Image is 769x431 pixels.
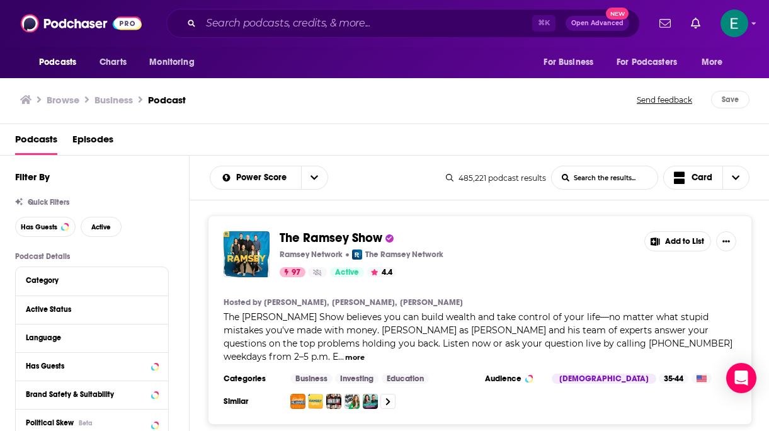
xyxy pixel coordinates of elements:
button: Language [26,330,158,345]
button: Open AdvancedNew [566,16,629,31]
div: Beta [79,419,93,427]
a: Show notifications dropdown [686,13,705,34]
h3: Podcast [148,94,186,106]
h2: Filter By [15,171,50,183]
h3: Audience [485,374,542,384]
button: Show More Button [716,231,736,251]
img: The Ramsey Show Highlights [308,394,323,409]
button: Political SkewBeta [26,415,158,430]
span: Logged in as ellien [721,9,748,37]
button: open menu [535,50,609,74]
button: Has Guests [15,217,76,237]
span: For Podcasters [617,54,677,71]
span: Charts [100,54,127,71]
a: Investing [335,374,379,384]
h3: Categories [224,374,280,384]
a: Browse [47,94,79,106]
a: Episodes [72,129,113,155]
p: Podcast Details [15,252,169,261]
input: Search podcasts, credits, & more... [201,13,532,33]
a: 97 [280,267,305,277]
a: [PERSON_NAME], [332,297,397,307]
a: Education [382,374,429,384]
span: 97 [292,267,300,279]
p: The Ramsey Network [365,250,443,260]
button: open menu [301,166,328,189]
img: Ramsey Everyday Millionaires [290,394,305,409]
span: Podcasts [39,54,76,71]
h4: Hosted by [224,297,261,307]
button: Save [711,91,749,108]
div: Open Intercom Messenger [726,363,756,393]
button: open menu [608,50,695,74]
button: Category [26,272,158,288]
span: Quick Filters [28,198,69,207]
span: Has Guests [21,224,57,231]
button: Active [81,217,122,237]
a: Active [330,267,364,277]
img: Money Rehab with Nicole Lapin [345,394,360,409]
span: Political Skew [26,418,74,427]
img: User Profile [721,9,748,37]
div: [DEMOGRAPHIC_DATA] [552,374,656,384]
div: Has Guests [26,362,147,371]
a: Podcasts [15,129,57,155]
img: Smart Money Happy Hour with Rachel Cruze and George Kamel [363,394,378,409]
button: open menu [210,173,301,182]
span: Card [692,173,712,182]
button: more [345,352,365,363]
div: 485,221 podcast results [446,173,546,183]
div: Category [26,276,150,285]
a: [PERSON_NAME], [264,297,329,307]
h3: Similar [224,396,280,406]
span: For Business [544,54,593,71]
img: Podchaser - Follow, Share and Rate Podcasts [21,11,142,35]
a: The Ramsey NetworkThe Ramsey Network [352,250,443,260]
span: Active [335,267,359,279]
span: The [PERSON_NAME] Show believes you can build wealth and take control of your life—no matter what... [224,311,732,362]
a: Charts [91,50,134,74]
button: open menu [30,50,93,74]
button: Active Status [26,301,158,317]
h2: Choose List sort [210,166,328,190]
span: Open Advanced [571,20,624,26]
h1: Business [94,94,133,106]
span: New [606,8,629,20]
span: Power Score [236,173,291,182]
button: open menu [140,50,210,74]
div: 35-44 [659,374,688,384]
span: Monitoring [149,54,194,71]
img: The Ramsey Network [352,250,362,260]
button: Show profile menu [721,9,748,37]
span: The Ramsey Show [280,230,382,246]
button: 4.4 [367,267,396,277]
p: Ramsey Network [280,250,343,260]
button: Add to List [644,231,711,251]
button: open menu [693,50,739,74]
div: Language [26,333,150,342]
div: Brand Safety & Suitability [26,390,147,399]
span: ⌘ K [532,15,555,32]
button: Brand Safety & Suitability [26,386,158,402]
span: More [702,54,723,71]
a: The Ramsey Show [280,231,382,245]
button: Choose View [663,166,750,190]
img: The Ramsey Show [224,231,270,277]
div: Active Status [26,305,150,314]
img: The Dr. John Delony Show [326,394,341,409]
div: Search podcasts, credits, & more... [166,9,640,38]
a: [PERSON_NAME] [400,297,463,307]
span: ... [338,351,344,362]
span: Active [91,224,111,231]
